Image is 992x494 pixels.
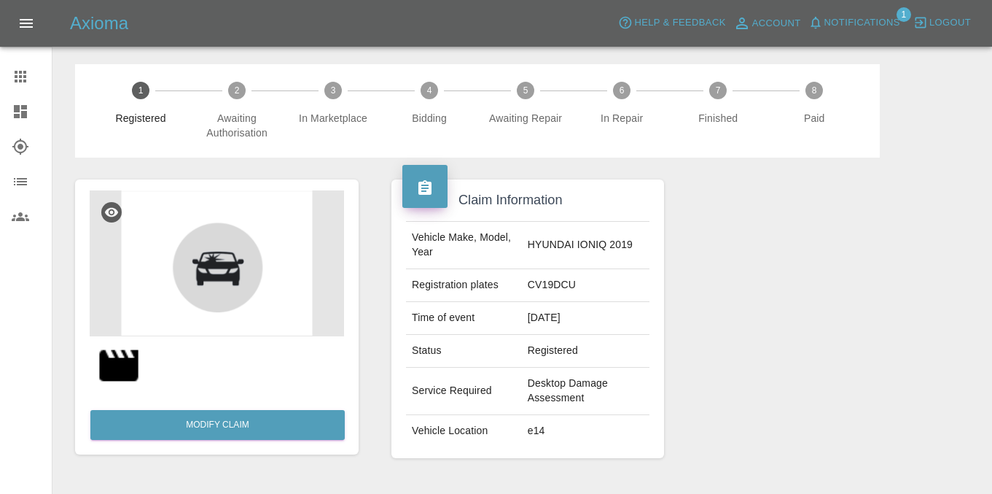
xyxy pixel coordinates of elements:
span: 1 [897,7,911,22]
span: Registered [98,111,183,126]
td: Registered [522,335,649,368]
span: Bidding [387,111,472,126]
span: Logout [929,15,971,31]
button: Logout [910,12,975,34]
img: 68b6be9c84e4245444cf2e33 [95,342,142,389]
text: 1 [138,85,144,96]
span: Paid [772,111,856,126]
span: Awaiting Repair [483,111,568,126]
h5: Axioma [70,12,128,35]
a: Account [730,12,805,35]
td: Status [406,335,522,368]
text: 4 [427,85,432,96]
text: 8 [812,85,817,96]
span: In Repair [579,111,664,126]
button: Notifications [805,12,904,34]
td: Time of event [406,302,522,335]
td: Desktop Damage Assessment [522,368,649,415]
text: 6 [620,85,625,96]
button: Open drawer [9,6,44,41]
span: Notifications [824,15,900,31]
span: Finished [676,111,760,126]
text: 7 [716,85,721,96]
button: Help & Feedback [614,12,729,34]
span: Account [752,15,801,32]
td: Service Required [406,368,522,415]
td: CV19DCU [522,269,649,302]
td: [DATE] [522,302,649,335]
span: Awaiting Authorisation [195,111,279,140]
text: 2 [235,85,240,96]
td: HYUNDAI IONIQ 2019 [522,222,649,269]
img: defaultCar-C0N0gyFo.png [90,190,344,336]
span: In Marketplace [291,111,375,126]
h4: Claim Information [402,190,653,210]
td: Registration plates [406,269,522,302]
text: 3 [331,85,336,96]
a: Modify Claim [90,410,345,440]
td: e14 [522,415,649,447]
td: Vehicle Location [406,415,522,447]
td: Vehicle Make, Model, Year [406,222,522,269]
text: 5 [523,85,528,96]
span: Help & Feedback [634,15,725,31]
